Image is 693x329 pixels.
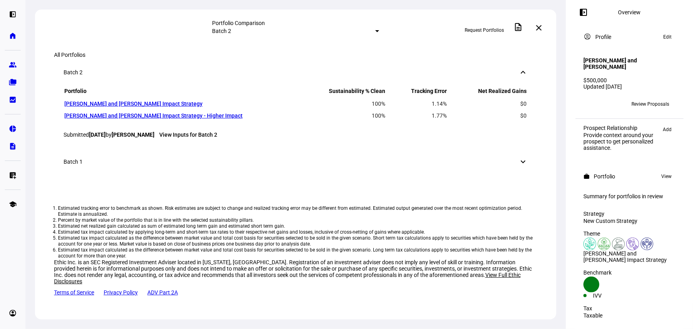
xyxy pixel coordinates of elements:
eth-mat-symbol: school [9,200,17,208]
th: Sustainability % Clean [295,87,386,97]
td: 1.77% [386,110,447,121]
img: poverty.colored.svg [626,238,639,250]
mat-icon: keyboard_arrow_down [518,68,528,77]
div: $500,000 [583,77,676,83]
button: Review Proposals [625,98,676,110]
strong: [DATE] [89,132,106,138]
th: Tracking Error [386,87,447,97]
a: home [5,28,21,44]
eth-mat-symbol: group [9,61,17,69]
td: 100% [295,98,386,109]
span: by [106,132,154,138]
eth-mat-symbol: left_panel_open [9,10,17,18]
span: Review Proposals [631,98,669,110]
td: $0 [448,98,527,109]
span: Add [663,125,672,134]
span: View Full Ethic Disclosures [54,272,521,284]
li: Estimated tax impact calculated by applying long-term and short-term tax rates to their respectiv... [58,229,533,235]
eth-mat-symbol: list_alt_add [9,171,17,179]
img: deforestation.colored.svg [598,238,610,250]
span: Edit [663,32,672,42]
mat-icon: description [513,22,523,32]
a: description [5,138,21,154]
th: Portfolio [64,87,295,97]
button: Add [659,125,676,134]
a: [PERSON_NAME] and [PERSON_NAME] Impact Strategy - Higher Impact [64,112,243,119]
div: Benchmark [583,269,676,276]
eth-mat-symbol: pie_chart [9,125,17,133]
div: Profile [595,34,611,40]
div: Prospect Relationship [583,125,659,131]
img: pollution.colored.svg [612,238,625,250]
div: Submitted [64,132,528,138]
a: View Inputs for Batch 2 [159,132,217,138]
li: Estimated tax impact calculated as the difference between market value and total cost basis for s... [58,247,533,259]
eth-mat-symbol: home [9,32,17,40]
li: Estimated tax impact calculated as the difference between market value and total cost basis for s... [58,235,533,247]
a: [PERSON_NAME] and [PERSON_NAME] Impact Strategy [64,101,203,107]
button: View [657,172,676,181]
mat-icon: work [583,173,590,180]
li: Estimated net realized gain calculated as sum of estimated long term gain and estimated short ter... [58,223,533,229]
div: Portfolio Comparison [212,20,379,26]
span: BB [587,101,593,107]
span: Request Portfolios [465,24,504,37]
mat-icon: close [534,23,544,33]
td: $0 [448,110,527,121]
div: Tax [583,305,676,312]
eth-mat-symbol: bid_landscape [9,96,17,104]
div: All Portfolios [54,52,537,58]
td: 1.14% [386,98,447,109]
div: Ethic Inc. is an SEC Registered Investment Adviser located in [US_STATE], [GEOGRAPHIC_DATA]. Regi... [54,259,537,284]
button: Request Portfolios [458,24,510,37]
li: Estimated tracking error to benchmark as shown. Risk estimates are subject to change and realized... [58,205,533,217]
eth-panel-overview-card-header: Portfolio [583,172,676,181]
a: Privacy Policy [104,289,138,296]
div: Updated [DATE] [583,83,676,90]
span: View [661,172,672,181]
img: climateChange.colored.svg [583,238,596,250]
div: Taxable [583,312,676,319]
eth-panel-overview-card-header: Profile [583,32,676,42]
div: Batch 1 [64,159,83,165]
eth-mat-symbol: description [9,142,17,150]
th: Net Realized Gains [448,87,527,97]
li: Percent by market value of the portfolio that is in line with the selected sustainability pillars. [58,217,533,223]
a: folder_copy [5,74,21,90]
div: Overview [618,9,641,15]
div: [PERSON_NAME] and [PERSON_NAME] Impact Strategy [583,250,676,263]
div: Batch 2 [64,69,83,75]
div: IVV [593,292,629,299]
a: ADV Part 2A [147,289,178,296]
mat-select-trigger: Batch 2 [212,28,231,34]
a: group [5,57,21,73]
img: humanRights.colored.svg [641,238,653,250]
div: New Custom Strategy [583,218,676,224]
mat-icon: left_panel_open [579,8,588,17]
div: Portfolio [594,173,615,180]
div: Strategy [583,211,676,217]
h4: [PERSON_NAME] and [PERSON_NAME] [583,57,676,70]
td: 100% [295,110,386,121]
a: bid_landscape [5,92,21,108]
mat-icon: keyboard_arrow_down [518,157,528,166]
a: Terms of Service [54,289,94,296]
strong: [PERSON_NAME] [112,132,154,138]
div: Theme [583,230,676,237]
mat-icon: account_circle [583,33,591,41]
eth-mat-symbol: account_circle [9,309,17,317]
div: Summary for portfolios in review [583,193,676,199]
button: Edit [659,32,676,42]
eth-mat-symbol: folder_copy [9,78,17,86]
div: Provide context around your prospect to get personalized assistance. [583,132,659,151]
a: pie_chart [5,121,21,137]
